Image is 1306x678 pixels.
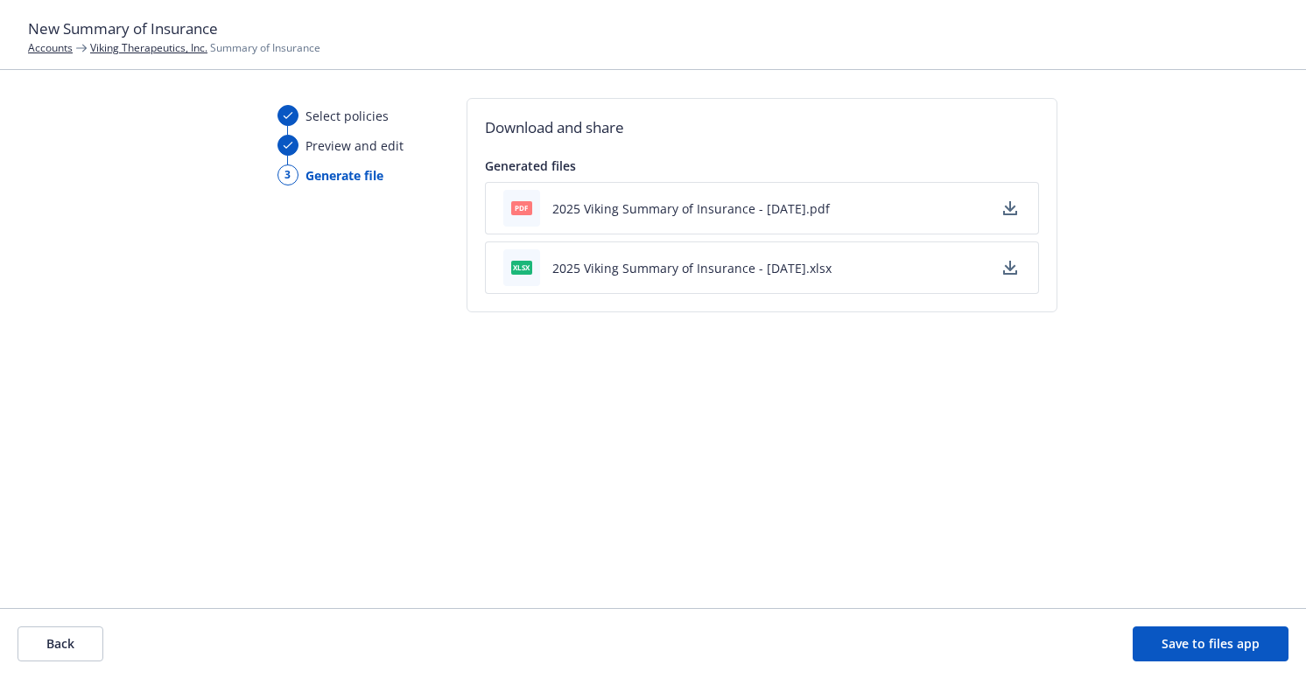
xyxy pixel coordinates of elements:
span: xlsx [511,261,532,274]
span: Generate file [305,166,383,185]
button: Back [18,626,103,661]
span: pdf [511,201,532,214]
button: Save to files app [1133,626,1288,661]
a: Viking Therapeutics, Inc. [90,40,207,55]
span: Generated files [485,157,576,174]
a: Accounts [28,40,73,55]
span: Summary of Insurance [90,40,320,55]
span: Select policies [305,107,389,125]
button: 2025 Viking Summary of Insurance - [DATE].xlsx [552,259,832,277]
button: 2025 Viking Summary of Insurance - [DATE].pdf [552,199,830,218]
div: 3 [277,164,298,185]
h1: New Summary of Insurance [28,17,1278,40]
span: Preview and edit [305,136,404,155]
h2: Download and share [485,116,1039,139]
